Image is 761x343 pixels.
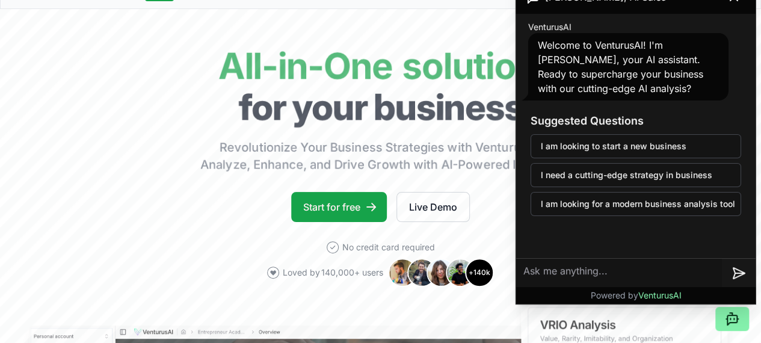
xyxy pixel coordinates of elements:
button: I need a cutting-edge strategy in business [531,163,741,187]
p: Powered by [590,289,681,301]
span: Welcome to VenturusAI! I'm [PERSON_NAME], your AI assistant. Ready to supercharge your business w... [538,39,703,94]
img: Avatar 4 [446,258,475,287]
span: VenturusAI [528,21,572,33]
a: Start for free [291,192,387,222]
button: I am looking for a modern business analysis tool [531,192,741,216]
h3: Suggested Questions [531,113,741,129]
img: Avatar 2 [407,258,436,287]
img: Avatar 3 [427,258,455,287]
span: VenturusAI [638,290,681,300]
a: Live Demo [396,192,470,222]
img: Avatar 1 [388,258,417,287]
button: I am looking to start a new business [531,134,741,158]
